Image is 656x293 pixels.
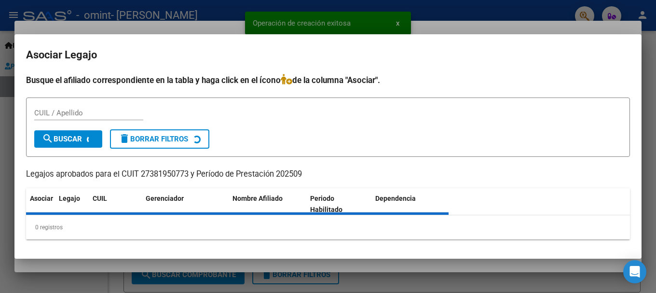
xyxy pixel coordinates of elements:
datatable-header-cell: Legajo [55,188,89,220]
div: 0 registros [26,215,630,239]
span: Buscar [42,135,82,143]
datatable-header-cell: Periodo Habilitado [306,188,371,220]
span: Legajo [59,195,80,202]
span: Asociar [30,195,53,202]
span: Nombre Afiliado [232,195,283,202]
div: Open Intercom Messenger [623,260,646,283]
mat-icon: search [42,133,54,144]
datatable-header-cell: Nombre Afiliado [229,188,306,220]
button: Borrar Filtros [110,129,209,149]
span: CUIL [93,195,107,202]
h2: Asociar Legajo [26,46,630,64]
datatable-header-cell: Gerenciador [142,188,229,220]
span: Dependencia [375,195,416,202]
datatable-header-cell: Dependencia [371,188,449,220]
datatable-header-cell: CUIL [89,188,142,220]
span: Gerenciador [146,195,184,202]
h4: Busque el afiliado correspondiente en la tabla y haga click en el ícono de la columna "Asociar". [26,74,630,86]
span: Borrar Filtros [119,135,188,143]
p: Legajos aprobados para el CUIT 27381950773 y Período de Prestación 202509 [26,168,630,181]
span: Periodo Habilitado [310,195,342,213]
mat-icon: delete [119,133,130,144]
datatable-header-cell: Asociar [26,188,55,220]
button: Buscar [34,130,102,148]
